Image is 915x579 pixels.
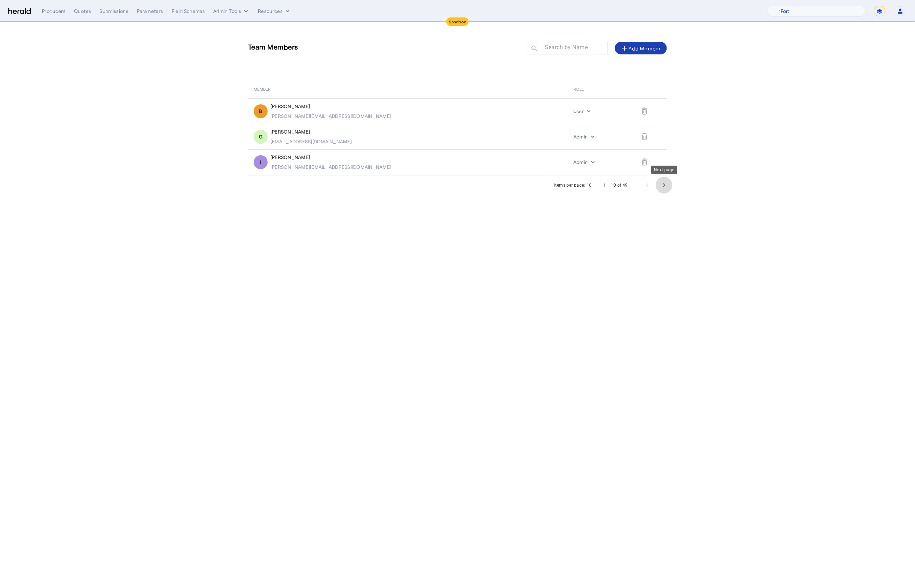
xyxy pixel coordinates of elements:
[573,85,584,92] span: ROLE
[603,182,628,189] div: 1 – 10 of 49
[270,138,352,145] div: [EMAIL_ADDRESS][DOMAIN_NAME]
[99,8,128,15] div: Submissions
[270,154,391,161] div: [PERSON_NAME]
[254,104,268,118] div: B
[620,44,629,52] mat-icon: add
[615,42,667,54] button: Add Member
[446,17,469,26] div: Sandbox
[656,177,672,194] button: Next page
[42,8,66,15] div: Producers
[137,8,163,15] div: Parameters
[270,164,391,171] div: [PERSON_NAME][EMAIL_ADDRESS][DOMAIN_NAME]
[554,182,585,189] div: Items per page:
[651,166,677,174] div: Next page
[74,8,91,15] div: Quotes
[213,8,250,15] button: internal dropdown menu
[545,44,588,51] mat-label: Search by Name
[587,182,592,189] div: 10
[573,159,596,166] button: internal dropdown menu
[528,45,540,53] mat-icon: search
[248,42,298,62] h3: Team Members
[248,79,667,175] table: Table view of all platform users
[254,155,268,169] div: J
[573,108,592,115] button: internal dropdown menu
[620,44,662,52] div: Add Member
[270,113,391,120] div: [PERSON_NAME][EMAIL_ADDRESS][DOMAIN_NAME]
[254,85,271,92] span: MEMBER
[270,103,391,110] div: [PERSON_NAME]
[258,8,291,15] button: Resources dropdown menu
[270,128,352,135] div: [PERSON_NAME]
[254,130,268,144] div: G
[172,8,205,15] div: Field Schemas
[8,8,31,15] img: Herald Logo
[573,133,596,140] button: internal dropdown menu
